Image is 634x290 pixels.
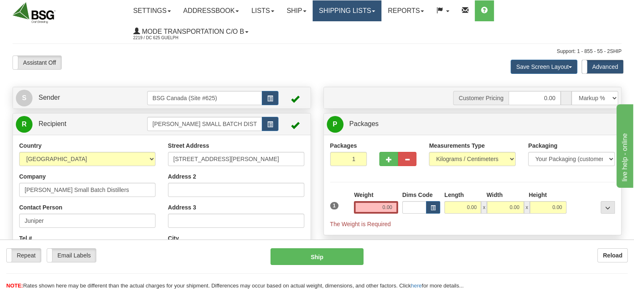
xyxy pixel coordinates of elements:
[481,201,487,214] span: x
[19,141,42,150] label: Country
[313,0,381,21] a: Shipping lists
[127,0,177,21] a: Settings
[330,202,339,209] span: 1
[177,0,246,21] a: Addressbook
[168,172,196,181] label: Address 2
[19,172,46,181] label: Company
[524,201,530,214] span: x
[13,2,55,23] img: logo2219.jpg
[429,141,485,150] label: Measurements Type
[330,141,357,150] label: Packages
[38,94,60,101] span: Sender
[16,89,147,106] a: S Sender
[38,120,66,127] span: Recipient
[168,203,196,212] label: Address 3
[444,191,464,199] label: Length
[6,282,23,289] span: NOTE:
[511,60,577,74] button: Save Screen Layout
[147,117,262,131] input: Recipient Id
[327,116,619,133] a: P Packages
[327,116,343,133] span: P
[354,191,373,199] label: Weight
[13,56,61,69] label: Assistant Off
[411,282,422,289] a: here
[47,249,96,262] label: Email Labels
[281,0,313,21] a: Ship
[6,5,77,15] div: live help - online
[453,91,508,105] span: Customer Pricing
[402,191,433,199] label: Dims Code
[19,234,32,242] label: Tel #
[147,91,262,105] input: Sender Id
[528,141,557,150] label: Packaging
[597,248,628,262] button: Reload
[16,90,33,106] span: S
[615,102,633,187] iframe: chat widget
[330,221,391,227] span: The Weight is Required
[529,191,547,199] label: Height
[19,203,62,212] label: Contact Person
[127,21,255,42] a: Mode Transportation c/o B 2219 / DC 625 Guelph
[245,0,280,21] a: Lists
[13,48,621,55] div: Support: 1 - 855 - 55 - 2SHIP
[601,201,615,214] div: ...
[271,248,364,265] button: Ship
[603,252,622,259] b: Reload
[168,141,209,150] label: Street Address
[168,152,304,166] input: Enter a location
[582,60,623,73] label: Advanced
[16,116,133,133] a: R Recipient
[168,234,179,242] label: City
[16,116,33,133] span: R
[381,0,430,21] a: Reports
[133,34,196,42] span: 2219 / DC 625 Guelph
[140,28,244,35] span: Mode Transportation c/o B
[349,120,378,127] span: Packages
[486,191,503,199] label: Width
[7,249,41,262] label: Repeat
